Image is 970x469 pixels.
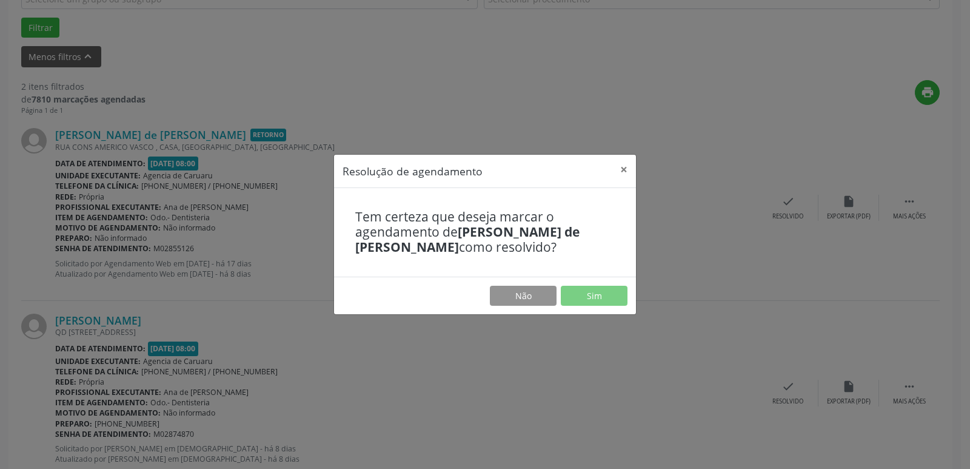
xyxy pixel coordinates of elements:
[343,163,483,179] h5: Resolução de agendamento
[355,223,580,255] b: [PERSON_NAME] de [PERSON_NAME]
[355,209,615,255] h4: Tem certeza que deseja marcar o agendamento de como resolvido?
[561,286,627,306] button: Sim
[490,286,557,306] button: Não
[612,155,636,184] button: Close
